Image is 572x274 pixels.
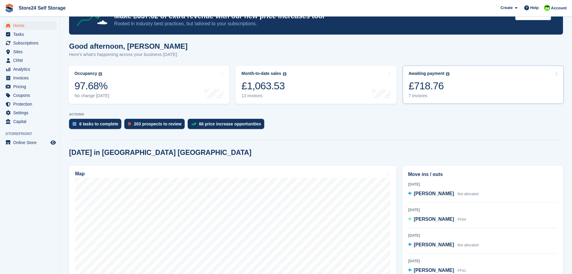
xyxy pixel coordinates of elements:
span: Not allocated [458,243,479,247]
div: 13 invoices [241,93,286,98]
a: 6 tasks to complete [69,119,124,132]
img: icon-info-grey-7440780725fd019a000dd9b08b2336e03edf1995a4989e88bcd33f0948082b44.svg [446,72,449,76]
a: 66 price increase opportunities [188,119,267,132]
a: menu [3,48,57,56]
a: menu [3,100,57,108]
a: [PERSON_NAME] Not allocated [408,241,479,249]
span: Tasks [13,30,49,38]
a: Store24 Self Storage [16,3,68,13]
a: menu [3,91,57,100]
div: Occupancy [74,71,97,76]
span: [PERSON_NAME] [414,242,454,247]
div: [DATE] [408,258,557,264]
div: 7 invoices [409,93,450,98]
img: price_increase_opportunities-93ffe204e8149a01c8c9dc8f82e8f89637d9d84a8eef4429ea346261dce0b2c0.svg [191,123,196,125]
span: Create [501,5,513,11]
div: No change [DATE] [74,93,109,98]
span: Invoices [13,74,49,82]
span: Help [530,5,539,11]
span: Account [551,5,567,11]
a: menu [3,82,57,91]
a: Preview store [50,139,57,146]
h1: Good afternoon, [PERSON_NAME] [69,42,188,50]
span: Protection [13,100,49,108]
a: menu [3,74,57,82]
div: [DATE] [408,207,557,213]
span: Capital [13,117,49,126]
span: Not allocated [458,192,479,196]
div: 97.68% [74,80,109,92]
div: Awaiting payment [409,71,445,76]
h2: Move ins / outs [408,171,557,178]
a: [PERSON_NAME] FF04 [408,216,466,223]
span: Sites [13,48,49,56]
a: Awaiting payment £718.76 7 invoices [403,66,564,104]
a: [PERSON_NAME] Not allocated [408,190,479,198]
div: Month-to-date sales [241,71,281,76]
div: [DATE] [408,233,557,238]
img: icon-info-grey-7440780725fd019a000dd9b08b2336e03edf1995a4989e88bcd33f0948082b44.svg [283,72,286,76]
span: Subscriptions [13,39,49,47]
a: 203 prospects to review [124,119,188,132]
span: Pricing [13,82,49,91]
img: stora-icon-8386f47178a22dfd0bd8f6a31ec36ba5ce8667c1dd55bd0f319d3a0aa187defe.svg [5,4,14,13]
img: Robert Sears [544,5,550,11]
div: [DATE] [408,182,557,187]
a: menu [3,56,57,65]
span: Analytics [13,65,49,73]
span: Settings [13,109,49,117]
span: CRM [13,56,49,65]
p: Rooted in industry best practices, but tailored to your subscriptions. [114,20,510,27]
a: menu [3,138,57,147]
div: 6 tasks to complete [79,122,118,126]
div: 66 price increase opportunities [199,122,261,126]
div: 203 prospects to review [134,122,182,126]
span: Coupons [13,91,49,100]
span: [PERSON_NAME] [414,191,454,196]
a: menu [3,117,57,126]
h2: Map [75,171,85,177]
img: icon-info-grey-7440780725fd019a000dd9b08b2336e03edf1995a4989e88bcd33f0948082b44.svg [98,72,102,76]
span: Storefront [5,131,60,137]
a: menu [3,30,57,38]
img: prospect-51fa495bee0391a8d652442698ab0144808aea92771e9ea1ae160a38d050c398.svg [128,122,131,126]
a: menu [3,109,57,117]
span: FF41 [458,269,466,273]
h2: [DATE] in [GEOGRAPHIC_DATA] [GEOGRAPHIC_DATA] [69,149,251,157]
img: task-75834270c22a3079a89374b754ae025e5fb1db73e45f91037f5363f120a921f8.svg [73,122,76,126]
div: £718.76 [409,80,450,92]
a: menu [3,65,57,73]
a: menu [3,21,57,30]
p: ACTIONS [69,112,563,116]
span: Home [13,21,49,30]
div: £1,063.53 [241,80,286,92]
span: FF04 [458,217,466,222]
a: Month-to-date sales £1,063.53 13 invoices [235,66,396,104]
span: [PERSON_NAME] [414,268,454,273]
span: Online Store [13,138,49,147]
a: menu [3,39,57,47]
a: Occupancy 97.68% No change [DATE] [68,66,229,104]
span: [PERSON_NAME] [414,217,454,222]
p: Here's what's happening across your business [DATE] [69,51,188,58]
